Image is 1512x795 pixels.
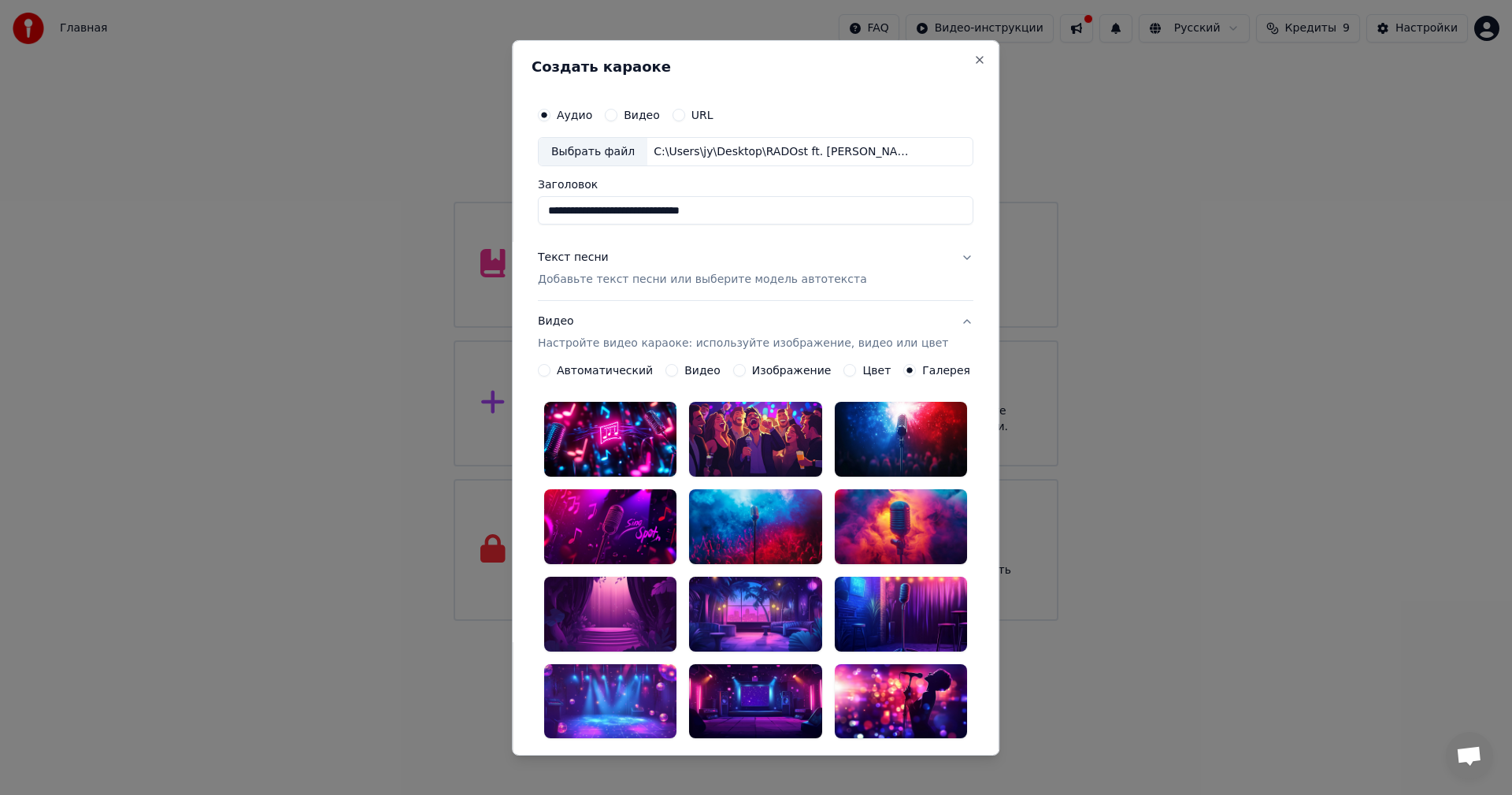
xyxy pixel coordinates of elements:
[624,109,660,120] label: Видео
[538,336,948,351] p: Настройте видео караоке: используйте изображение, видео или цвет
[647,143,915,159] div: C:\Users\jy\Desktop\RADOst ft. [PERSON_NAME] - Лечу.mp3
[532,59,980,73] h2: Создать караоке
[538,301,973,364] button: ВидеоНастройте видео караоке: используйте изображение, видео или цвет
[691,109,713,120] label: URL
[863,365,891,376] label: Цвет
[538,272,867,288] p: Добавьте текст песни или выберите модель автотекста
[752,365,832,376] label: Изображение
[684,365,721,376] label: Видео
[557,109,592,120] label: Аудио
[557,365,653,376] label: Автоматический
[538,314,948,351] div: Видео
[923,365,971,376] label: Галерея
[538,179,973,190] label: Заголовок
[538,250,609,266] div: Текст песни
[539,137,647,165] div: Выбрать файл
[538,237,973,300] button: Текст песниДобавьте текст песни или выберите модель автотекста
